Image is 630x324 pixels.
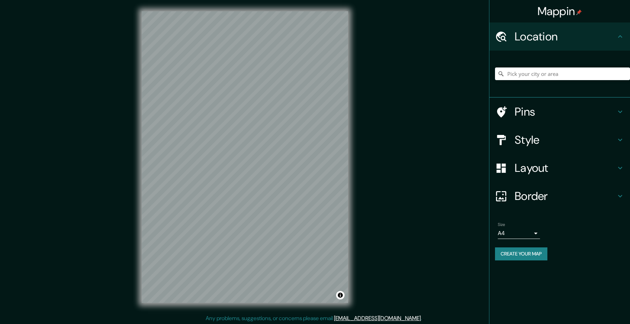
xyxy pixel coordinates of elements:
div: Border [489,182,630,210]
div: Style [489,126,630,154]
a: [EMAIL_ADDRESS][DOMAIN_NAME] [334,315,421,322]
label: Size [498,222,505,228]
div: A4 [498,228,540,239]
button: Toggle attribution [336,291,345,299]
h4: Mappin [538,4,582,18]
div: . [422,314,423,323]
div: Pins [489,98,630,126]
div: Layout [489,154,630,182]
input: Pick your city or area [495,67,630,80]
img: pin-icon.png [576,9,582,15]
div: . [423,314,424,323]
div: Location [489,22,630,51]
h4: Location [515,30,616,44]
button: Create your map [495,247,547,260]
canvas: Map [142,11,348,303]
h4: Style [515,133,616,147]
p: Any problems, suggestions, or concerns please email . [206,314,422,323]
h4: Border [515,189,616,203]
h4: Layout [515,161,616,175]
h4: Pins [515,105,616,119]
